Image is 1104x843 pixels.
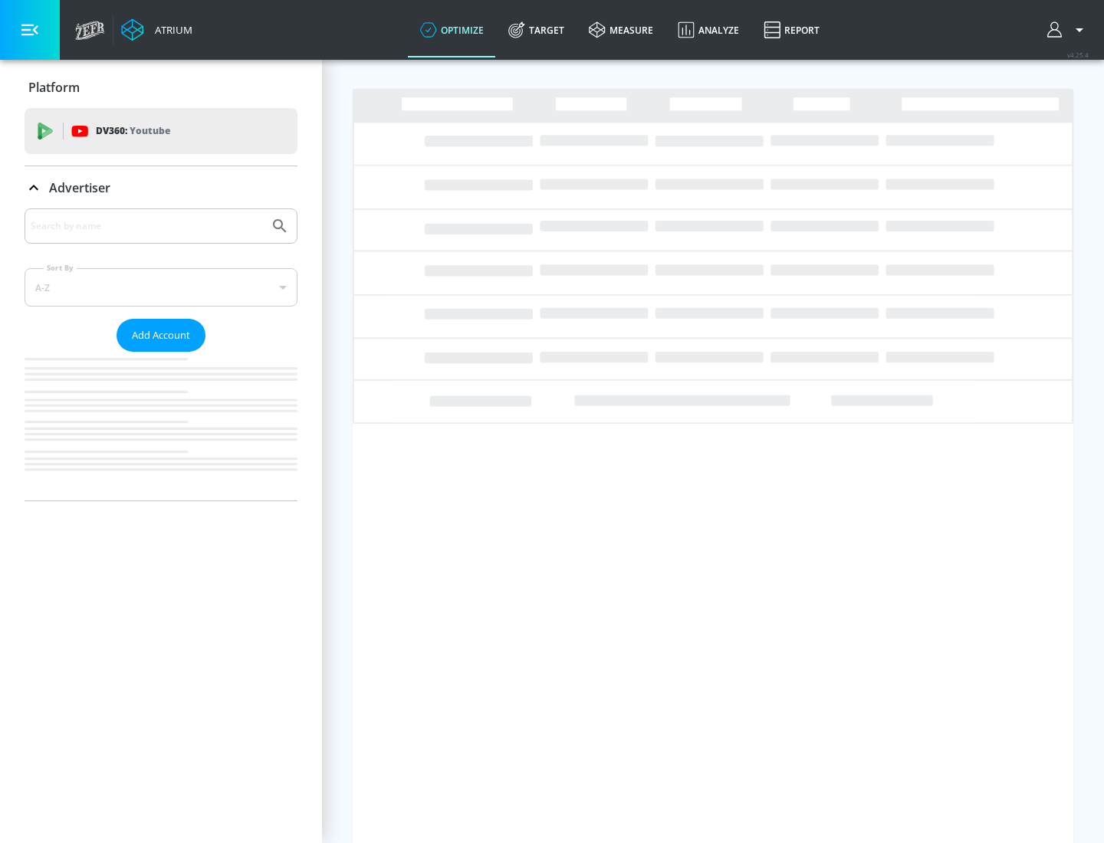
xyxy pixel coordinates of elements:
div: Advertiser [25,166,297,209]
p: Youtube [130,123,170,139]
div: Platform [25,66,297,109]
a: Target [496,2,577,57]
p: Platform [28,79,80,96]
p: Advertiser [49,179,110,196]
span: Add Account [132,326,190,344]
a: measure [577,2,665,57]
p: DV360: [96,123,170,139]
button: Add Account [117,319,205,352]
a: Report [751,2,832,57]
input: Search by name [31,216,263,236]
a: Analyze [665,2,751,57]
div: Atrium [149,23,192,37]
div: Advertiser [25,208,297,500]
label: Sort By [44,263,77,273]
nav: list of Advertiser [25,352,297,500]
div: A-Z [25,268,297,307]
span: v 4.25.4 [1067,51,1089,59]
a: Atrium [121,18,192,41]
a: optimize [408,2,496,57]
div: DV360: Youtube [25,108,297,154]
